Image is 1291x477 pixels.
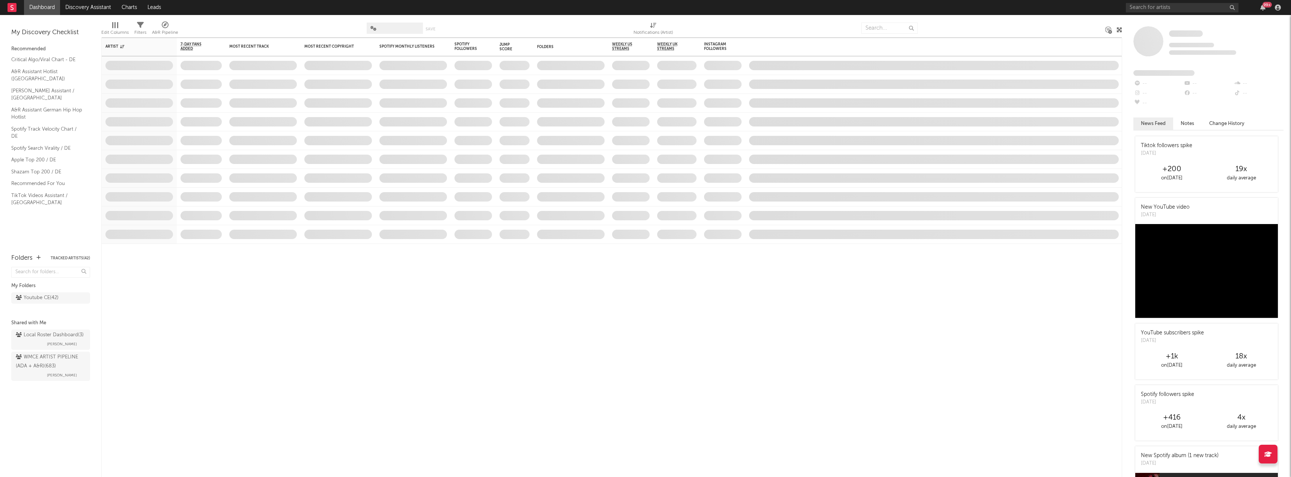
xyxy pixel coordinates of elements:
input: Search for artists [1126,3,1238,12]
div: Spotify followers spike [1141,391,1194,399]
span: Weekly US Streams [612,42,638,51]
a: Spotify Search Virality / DE [11,144,83,152]
div: Filters [134,19,146,41]
span: Weekly UK Streams [657,42,685,51]
div: on [DATE] [1137,422,1207,431]
a: Shazam Top 200 / DE [11,168,83,176]
a: Youtube CE(42) [11,292,90,304]
div: daily average [1207,361,1276,370]
a: Some Artist [1169,30,1203,38]
div: Artist [105,44,162,49]
div: Folders [11,254,33,263]
button: Tracked Artists(42) [51,256,90,260]
span: [PERSON_NAME] [47,371,77,380]
div: 4 x [1207,413,1276,422]
a: A&R Assistant German Hip Hop Hotlist [11,106,83,121]
a: Critical Algo/Viral Chart - DE [11,56,83,64]
div: [DATE] [1141,211,1190,219]
div: [DATE] [1141,337,1204,345]
div: Most Recent Copyright [304,44,361,49]
div: Folders [537,45,593,49]
div: Most Recent Track [229,44,286,49]
div: Youtube CE ( 42 ) [16,293,59,302]
div: daily average [1207,422,1276,431]
a: Local Roster Dashboard(3)[PERSON_NAME] [11,330,90,350]
div: Notifications (Artist) [633,28,673,37]
input: Search for folders... [11,267,90,278]
div: [DATE] [1141,460,1219,467]
div: My Folders [11,281,90,290]
span: [PERSON_NAME] [47,340,77,349]
div: +416 [1137,413,1207,422]
a: Recommended For You [11,179,83,188]
div: +1k [1137,352,1207,361]
div: Edit Columns [101,19,129,41]
div: 99 + [1262,2,1272,8]
div: -- [1133,79,1183,89]
button: Change History [1202,117,1252,130]
span: Tracking Since: [DATE] [1169,43,1214,47]
div: -- [1133,98,1183,108]
div: A&R Pipeline [152,19,178,41]
div: Local Roster Dashboard ( 3 ) [16,331,84,340]
a: A&R Assistant Hotlist ([GEOGRAPHIC_DATA]) [11,68,83,83]
div: Edit Columns [101,28,129,37]
div: Jump Score [500,42,518,51]
a: Apple Top 200 / DE [11,156,83,164]
div: [DATE] [1141,399,1194,406]
a: WMCE ARTIST PIPELINE (ADA + A&R)(683)[PERSON_NAME] [11,352,90,381]
button: 99+ [1260,5,1265,11]
div: 18 x [1207,352,1276,361]
div: Shared with Me [11,319,90,328]
div: Recommended [11,45,90,54]
div: on [DATE] [1137,361,1207,370]
div: My Discovery Checklist [11,28,90,37]
div: WMCE ARTIST PIPELINE (ADA + A&R) ( 683 ) [16,353,84,371]
div: on [DATE] [1137,174,1207,183]
div: -- [1183,89,1233,98]
button: Save [426,27,435,31]
button: Notes [1173,117,1202,130]
a: TikTok Videos Assistant / [GEOGRAPHIC_DATA] [11,191,83,207]
div: YouTube subscribers spike [1141,329,1204,337]
button: News Feed [1133,117,1173,130]
div: -- [1133,89,1183,98]
div: Instagram Followers [704,42,730,51]
span: Some Artist [1169,30,1203,37]
div: -- [1234,79,1283,89]
div: Filters [134,28,146,37]
div: New Spotify album (1 new track) [1141,452,1219,460]
div: New YouTube video [1141,203,1190,211]
div: +200 [1137,165,1207,174]
a: [PERSON_NAME] Assistant / [GEOGRAPHIC_DATA] [11,87,83,102]
div: 19 x [1207,165,1276,174]
div: Notifications (Artist) [633,19,673,41]
div: Tiktok followers spike [1141,142,1192,150]
input: Search... [861,23,918,34]
a: Spotify Track Velocity Chart / DE [11,125,83,140]
div: Spotify Followers [454,42,481,51]
div: daily average [1207,174,1276,183]
div: -- [1234,89,1283,98]
span: Fans Added by Platform [1133,70,1195,76]
div: A&R Pipeline [152,28,178,37]
span: 7-Day Fans Added [181,42,211,51]
div: Spotify Monthly Listeners [379,44,436,49]
span: 0 fans last week [1169,50,1236,55]
div: -- [1183,79,1233,89]
div: [DATE] [1141,150,1192,157]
